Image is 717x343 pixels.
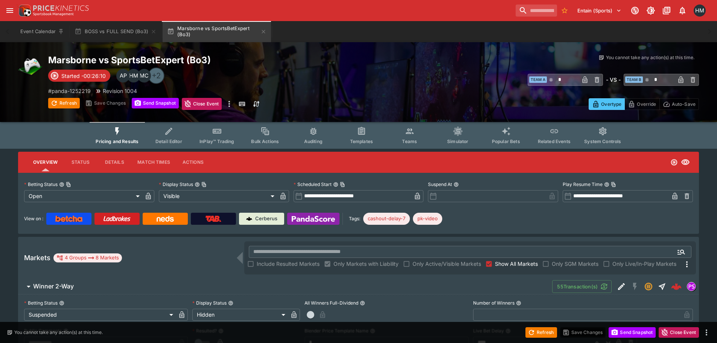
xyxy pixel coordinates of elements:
[24,181,58,188] p: Betting Status
[48,87,91,95] p: Copy To Clipboard
[59,182,64,187] button: Betting StatusCopy To Clipboard
[516,5,557,17] input: search
[670,159,678,166] svg: Open
[609,327,656,338] button: Send Snapshot
[56,253,119,262] div: 4 Groups 8 Markets
[192,300,227,306] p: Display Status
[681,158,690,167] svg: Visible
[33,5,89,11] img: PriceKinetics
[55,216,82,222] img: Betcha
[206,216,221,222] img: TabNZ
[559,5,571,17] button: No Bookmarks
[676,4,689,17] button: Notifications
[61,72,106,80] p: Started -00:26:10
[674,245,688,259] button: Open
[428,181,452,188] p: Suspend At
[525,327,557,338] button: Refresh
[195,182,200,187] button: Display StatusCopy To Clipboard
[637,100,656,108] p: Override
[304,139,323,144] span: Auditing
[644,282,653,291] svg: Suspended
[132,98,179,108] button: Send Snapshot
[655,280,669,293] button: Straight
[563,181,603,188] p: Play Resume Time
[584,139,621,144] span: System Controls
[615,280,628,293] button: Edit Detail
[612,260,676,268] span: Only Live/In-Play Markets
[127,69,140,82] div: Hamish McKerihan
[27,153,64,171] button: Overview
[495,260,538,268] span: Show All Markets
[413,260,481,268] span: Only Active/Visible Markets
[671,281,682,292] div: e320a072-2f33-4928-bc25-61f5459c3080
[529,76,547,83] span: Team A
[48,54,374,66] h2: Copy To Clipboard
[292,216,335,222] img: Panda Score
[157,216,174,222] img: Neds
[192,309,288,321] div: Hidden
[628,4,642,17] button: Connected to PK
[573,5,626,17] button: Select Tenant
[225,98,234,110] button: more
[682,260,691,269] svg: More
[473,300,515,306] p: Number of Winners
[349,213,360,225] label: Tags:
[413,213,442,225] div: Betting Target: cerberus
[589,98,625,110] button: Overtype
[644,4,658,17] button: Toggle light/dark mode
[199,139,234,144] span: InPlay™ Trading
[14,329,103,336] p: You cannot take any action(s) at this time.
[333,260,399,268] span: Only Markets with Liability
[687,282,696,291] div: pandascore
[360,300,365,306] button: All Winners Full-Dividend
[3,4,17,17] button: open drawer
[694,5,706,17] div: Hamish McKerihan
[669,279,684,294] a: e320a072-2f33-4928-bc25-61f5459c3080
[246,216,252,222] img: Cerberus
[628,280,642,293] button: SGM Disabled
[660,4,673,17] button: Documentation
[552,260,598,268] span: Only SGM Markets
[702,328,711,337] button: more
[687,282,696,291] img: pandascore
[413,215,442,223] span: pk-video
[239,213,284,225] a: Cerberus
[601,100,621,108] p: Overtype
[17,3,32,18] img: PriceKinetics Logo
[363,215,410,223] span: cashout-delay-7
[159,181,193,188] p: Display Status
[624,98,659,110] button: Override
[625,76,643,83] span: Team B
[33,12,74,16] img: Sportsbook Management
[24,309,176,321] div: Suspended
[201,182,207,187] button: Copy To Clipboard
[18,279,552,294] button: Winner 2-Way
[492,139,520,144] span: Popular Bets
[671,281,682,292] img: logo-cerberus--red.svg
[350,139,373,144] span: Templates
[659,327,699,338] button: Close Event
[16,21,69,42] button: Event Calendar
[333,182,338,187] button: Scheduled StartCopy To Clipboard
[363,213,410,225] div: Betting Target: cerberus
[589,98,699,110] div: Start From
[255,215,277,223] p: Cerberus
[402,139,417,144] span: Teams
[155,139,182,144] span: Detail Editor
[116,69,130,82] div: Alexander Potts
[182,98,222,110] button: Close Event
[691,2,708,19] button: Hamish McKerihan
[604,182,609,187] button: Play Resume TimeCopy To Clipboard
[66,182,71,187] button: Copy To Clipboard
[148,67,164,84] div: +2
[176,153,210,171] button: Actions
[672,100,696,108] p: Auto-Save
[64,153,97,171] button: Status
[642,280,655,293] button: Suspended
[611,182,616,187] button: Copy To Clipboard
[454,182,459,187] button: Suspend At
[659,98,699,110] button: Auto-Save
[606,76,621,84] h6: - VS -
[90,122,627,149] div: Event type filters
[97,153,131,171] button: Details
